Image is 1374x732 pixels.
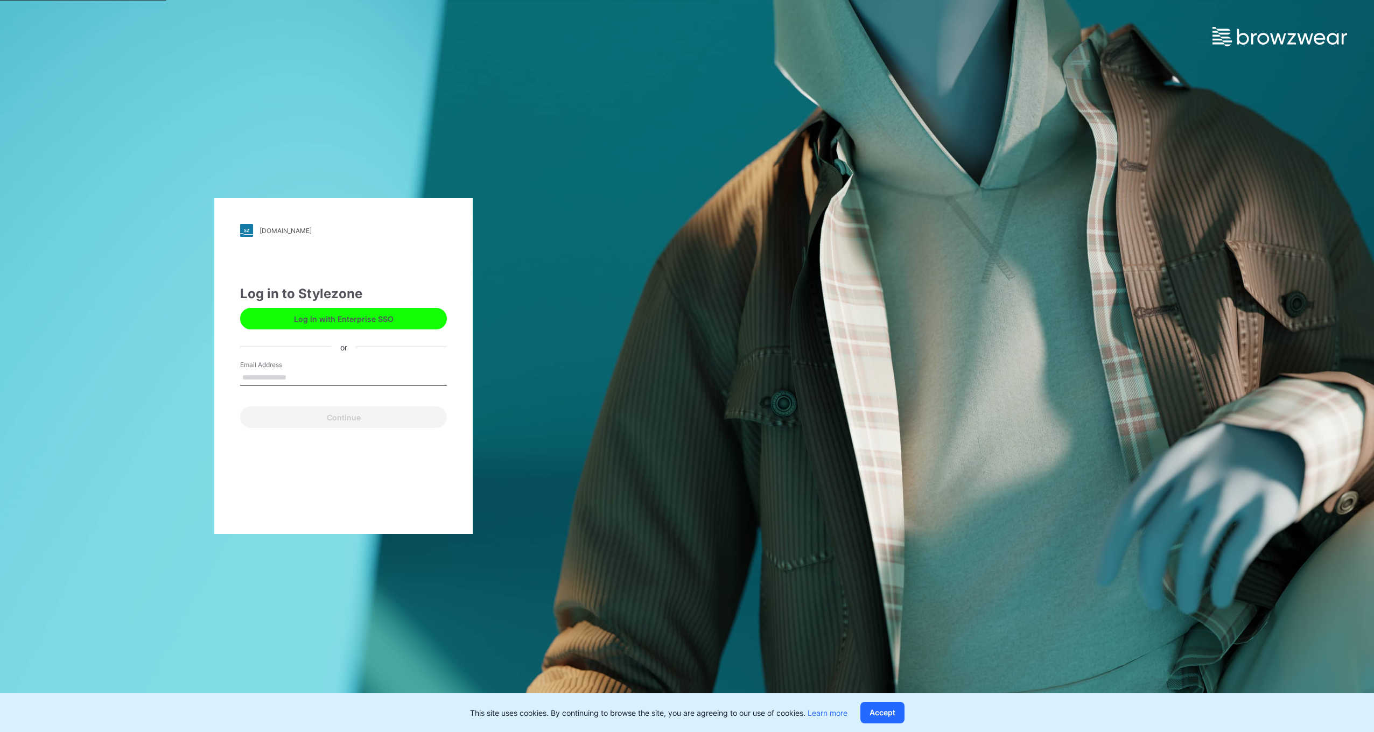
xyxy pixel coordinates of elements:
div: [DOMAIN_NAME] [260,227,312,235]
a: Learn more [808,708,847,717]
img: stylezone-logo.562084cfcfab977791bfbf7441f1a819.svg [240,224,253,237]
img: browzwear-logo.e42bd6dac1945053ebaf764b6aa21510.svg [1212,27,1347,46]
p: This site uses cookies. By continuing to browse the site, you are agreeing to our use of cookies. [470,707,847,719]
a: [DOMAIN_NAME] [240,224,447,237]
button: Log in with Enterprise SSO [240,308,447,329]
label: Email Address [240,360,316,370]
button: Accept [860,702,905,723]
div: or [332,341,356,353]
div: Log in to Stylezone [240,284,447,304]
